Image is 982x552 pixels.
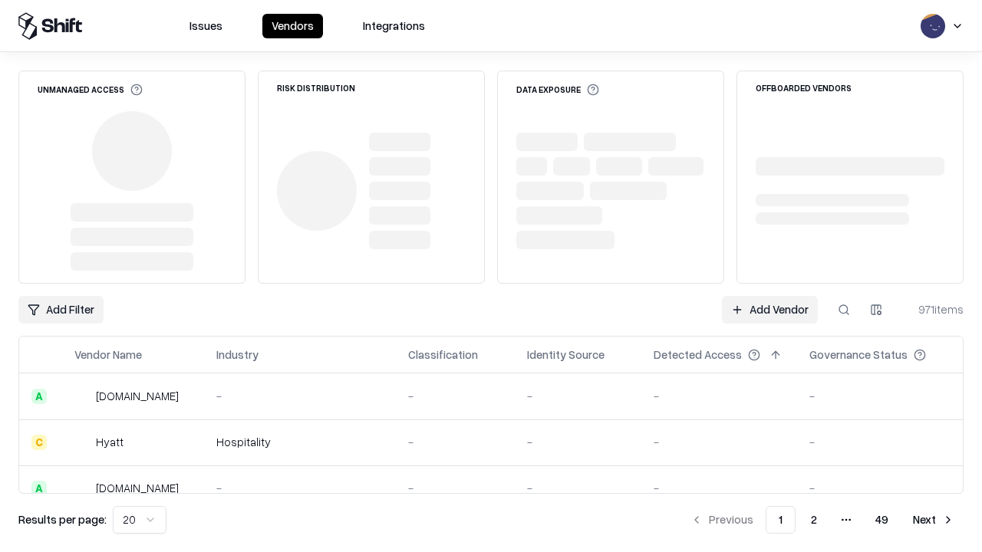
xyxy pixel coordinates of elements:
div: Vendor Name [74,347,142,363]
button: Add Filter [18,296,104,324]
div: [DOMAIN_NAME] [96,388,179,404]
div: Classification [408,347,478,363]
div: Hyatt [96,434,124,450]
div: 971 items [902,301,964,317]
div: - [408,388,503,404]
div: Risk Distribution [277,84,355,92]
button: 1 [766,506,796,534]
div: Offboarded Vendors [756,84,852,92]
div: [DOMAIN_NAME] [96,480,179,496]
img: intrado.com [74,389,90,404]
div: Detected Access [654,347,742,363]
div: Identity Source [527,347,605,363]
div: Industry [216,347,259,363]
button: Next [904,506,964,534]
img: Hyatt [74,435,90,450]
div: Governance Status [809,347,908,363]
p: Results per page: [18,511,107,527]
div: - [809,434,951,450]
div: - [527,480,629,496]
div: A [31,481,47,496]
div: Data Exposure [516,84,599,96]
div: Hospitality [216,434,384,450]
div: - [654,388,785,404]
button: 49 [863,506,901,534]
div: - [809,480,951,496]
div: - [408,480,503,496]
button: Issues [180,14,232,38]
div: - [654,434,785,450]
div: - [216,388,384,404]
nav: pagination [681,506,964,534]
button: Vendors [262,14,323,38]
div: - [654,480,785,496]
div: - [216,480,384,496]
button: Integrations [354,14,434,38]
div: A [31,389,47,404]
div: - [809,388,951,404]
div: C [31,435,47,450]
div: Unmanaged Access [38,84,143,96]
button: 2 [799,506,829,534]
div: - [408,434,503,450]
a: Add Vendor [722,296,818,324]
div: - [527,434,629,450]
img: primesec.co.il [74,481,90,496]
div: - [527,388,629,404]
